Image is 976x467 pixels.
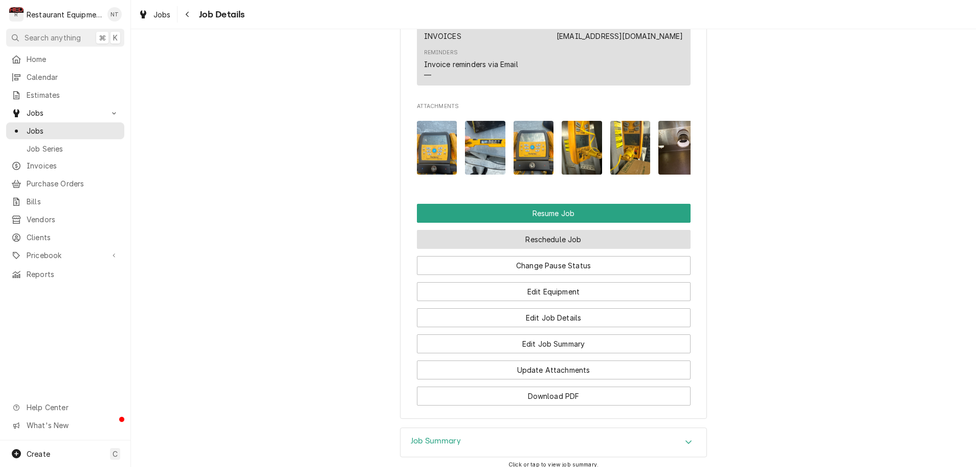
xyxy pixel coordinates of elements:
[417,249,691,275] div: Button Group Row
[6,51,124,68] a: Home
[424,49,458,57] div: Reminders
[113,449,118,459] span: C
[417,301,691,327] div: Button Group Row
[27,9,102,20] div: Restaurant Equipment Diagnostics
[27,232,119,243] span: Clients
[417,379,691,406] div: Button Group Row
[6,104,124,121] a: Go to Jobs
[417,204,691,406] div: Button Group
[6,69,124,86] a: Calendar
[424,49,518,80] div: Reminders
[27,143,119,154] span: Job Series
[27,72,119,82] span: Calendar
[6,417,124,434] a: Go to What's New
[27,178,119,189] span: Purchase Orders
[562,121,602,175] img: WjM4yClTQ928ROe0BixY
[6,29,124,47] button: Search anything⌘K
[417,102,691,111] span: Attachments
[180,6,196,23] button: Navigate back
[6,193,124,210] a: Bills
[401,428,706,457] button: Accordion Details Expand Trigger
[411,436,461,446] h3: Job Summary
[107,7,122,22] div: NT
[6,140,124,157] a: Job Series
[424,59,518,70] div: Invoice reminders via Email
[6,175,124,192] a: Purchase Orders
[27,420,118,431] span: What's New
[6,399,124,416] a: Go to Help Center
[417,204,691,223] button: Resume Job
[417,275,691,301] div: Button Group Row
[401,428,706,457] div: Accordion Header
[417,121,457,175] img: WCbtyqGkRLGdkuurUBx4
[27,196,119,207] span: Bills
[417,327,691,353] div: Button Group Row
[107,7,122,22] div: Nick Tussey's Avatar
[27,402,118,413] span: Help Center
[6,211,124,228] a: Vendors
[417,387,691,406] button: Download PDF
[417,223,691,249] div: Button Group Row
[417,6,691,90] div: Client Contact
[27,250,104,261] span: Pricebook
[417,308,691,327] button: Edit Job Details
[6,157,124,174] a: Invoices
[27,269,119,280] span: Reports
[417,230,691,249] button: Reschedule Job
[27,108,104,118] span: Jobs
[99,32,106,43] span: ⌘
[27,125,119,136] span: Jobs
[557,32,683,40] a: [EMAIL_ADDRESS][DOMAIN_NAME]
[658,121,699,175] img: dbohBwCHQRq9zQ6eLNBk
[6,122,124,139] a: Jobs
[424,21,461,41] div: Name
[417,282,691,301] button: Edit Equipment
[27,450,50,458] span: Create
[417,353,691,379] div: Button Group Row
[610,121,651,175] img: Ejy1Xm4Sg2pqL1lj291C
[6,247,124,264] a: Go to Pricebook
[27,214,119,225] span: Vendors
[417,360,691,379] button: Update Attachments
[6,266,124,283] a: Reports
[417,334,691,353] button: Edit Job Summary
[417,15,691,86] div: Contact
[417,113,691,183] span: Attachments
[25,32,81,43] span: Search anything
[27,90,119,100] span: Estimates
[153,9,171,20] span: Jobs
[27,54,119,65] span: Home
[417,204,691,223] div: Button Group Row
[6,229,124,246] a: Clients
[134,6,175,23] a: Jobs
[424,70,431,80] div: —
[417,256,691,275] button: Change Pause Status
[557,21,683,41] div: Email
[27,160,119,171] span: Invoices
[113,32,118,43] span: K
[514,121,554,175] img: 10kmYnOSNaELnFOrJWwq
[400,428,707,457] div: Job Summary
[465,121,505,175] img: Ugp1NqCSwG2GTdh6YskJ
[196,8,245,22] span: Job Details
[417,102,691,182] div: Attachments
[424,31,461,41] div: INVOICES
[417,15,691,90] div: Client Contact List
[6,87,124,103] a: Estimates
[9,7,24,22] div: R
[9,7,24,22] div: Restaurant Equipment Diagnostics's Avatar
